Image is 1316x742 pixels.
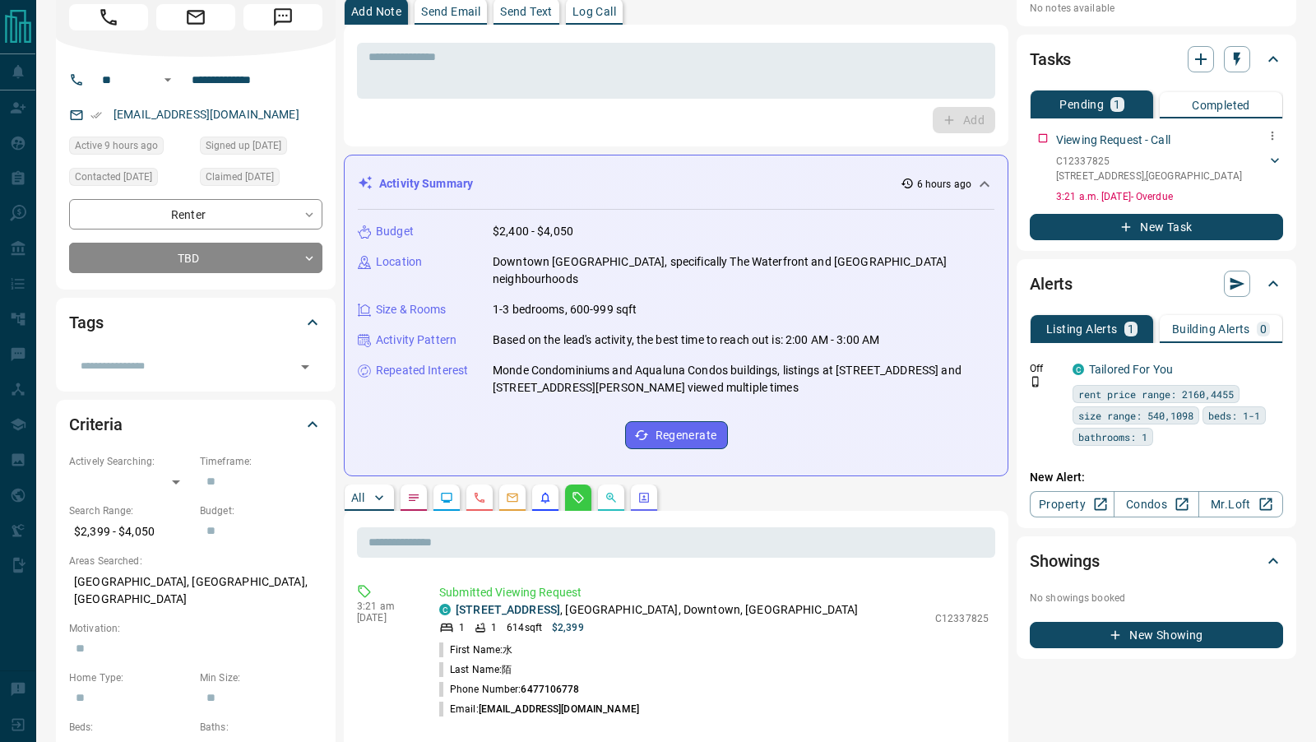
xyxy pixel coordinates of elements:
p: Search Range: [69,503,192,518]
svg: Lead Browsing Activity [440,491,453,504]
p: Home Type: [69,670,192,685]
div: Tasks [1030,39,1283,79]
p: Timeframe: [200,454,322,469]
button: Open [158,70,178,90]
p: Log Call [572,6,616,17]
h2: Criteria [69,411,123,438]
p: 1-3 bedrooms, 600-999 sqft [493,301,637,318]
span: 6477106778 [521,684,579,695]
p: Location [376,253,422,271]
div: C12337825[STREET_ADDRESS],[GEOGRAPHIC_DATA] [1056,151,1283,187]
p: Building Alerts [1172,323,1250,335]
p: Min Size: [200,670,322,685]
h2: Showings [1030,548,1100,574]
p: Activity Pattern [376,332,456,349]
div: Tue Aug 12 2025 [69,137,192,160]
p: 1 [459,620,465,635]
p: First Name: [439,642,512,657]
p: Size & Rooms [376,301,447,318]
h2: Tags [69,309,103,336]
div: Wed Jul 30 2025 [200,137,322,160]
p: Listing Alerts [1046,323,1118,335]
p: $2,399 - $4,050 [69,518,192,545]
svg: Notes [407,491,420,504]
span: Claimed [DATE] [206,169,274,185]
div: Alerts [1030,264,1283,304]
p: 3:21 a.m. [DATE] - Overdue [1056,189,1283,204]
p: 1 [1128,323,1134,335]
p: 6 hours ago [917,177,971,192]
div: Criteria [69,405,322,444]
svg: Opportunities [605,491,618,504]
p: Activity Summary [379,175,473,192]
button: New Showing [1030,622,1283,648]
svg: Emails [506,491,519,504]
h2: Alerts [1030,271,1073,297]
div: Fri Aug 08 2025 [200,168,322,191]
p: 0 [1260,323,1267,335]
p: Submitted Viewing Request [439,584,989,601]
div: Renter [69,199,322,230]
a: Tailored For You [1089,363,1173,376]
span: Message [243,4,322,30]
a: Mr.Loft [1198,491,1283,517]
p: Viewing Request - Call [1056,132,1170,149]
p: Add Note [351,6,401,17]
p: Send Email [421,6,480,17]
p: 3:21 am [357,601,415,612]
p: Beds: [69,720,192,735]
svg: Listing Alerts [539,491,552,504]
p: No showings booked [1030,591,1283,605]
button: Open [294,355,317,378]
p: Pending [1059,99,1104,110]
a: Property [1030,491,1114,517]
span: Email [156,4,235,30]
p: Phone Number: [439,682,580,697]
span: 水 [503,644,512,656]
svg: Calls [473,491,486,504]
p: [DATE] [357,612,415,624]
p: Completed [1192,100,1250,111]
span: [EMAIL_ADDRESS][DOMAIN_NAME] [479,703,639,715]
p: Actively Searching: [69,454,192,469]
p: Monde Condominiums and Aqualuna Condos buildings, listings at [STREET_ADDRESS] and [STREET_ADDRES... [493,362,994,397]
p: Repeated Interest [376,362,468,379]
span: bathrooms: 1 [1078,429,1147,445]
p: Email: [439,702,639,716]
p: $2,399 [552,620,584,635]
a: Condos [1114,491,1198,517]
p: Based on the lead's activity, the best time to reach out is: 2:00 AM - 3:00 AM [493,332,879,349]
span: rent price range: 2160,4455 [1078,386,1234,402]
div: condos.ca [439,604,451,615]
a: [STREET_ADDRESS] [456,603,560,616]
p: Budget: [200,503,322,518]
svg: Push Notification Only [1030,376,1041,387]
p: Off [1030,361,1063,376]
p: 1 [1114,99,1120,110]
span: size range: 540,1098 [1078,407,1193,424]
button: New Task [1030,214,1283,240]
h2: Tasks [1030,46,1071,72]
div: Fri Aug 08 2025 [69,168,192,191]
div: condos.ca [1073,364,1084,375]
span: Signed up [DATE] [206,137,281,154]
p: All [351,492,364,503]
p: Areas Searched: [69,554,322,568]
p: Motivation: [69,621,322,636]
p: , [GEOGRAPHIC_DATA], Downtown, [GEOGRAPHIC_DATA] [456,601,858,619]
svg: Agent Actions [637,491,651,504]
p: C12337825 [935,611,989,626]
div: Showings [1030,541,1283,581]
p: Send Text [500,6,553,17]
button: Regenerate [625,421,728,449]
p: 1 [491,620,497,635]
a: [EMAIL_ADDRESS][DOMAIN_NAME] [114,108,299,121]
p: $2,400 - $4,050 [493,223,573,240]
span: Contacted [DATE] [75,169,152,185]
span: 陌 [502,664,512,675]
div: TBD [69,243,322,273]
svg: Email Verified [90,109,102,121]
p: Baths: [200,720,322,735]
p: New Alert: [1030,469,1283,486]
p: [STREET_ADDRESS] , [GEOGRAPHIC_DATA] [1056,169,1242,183]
